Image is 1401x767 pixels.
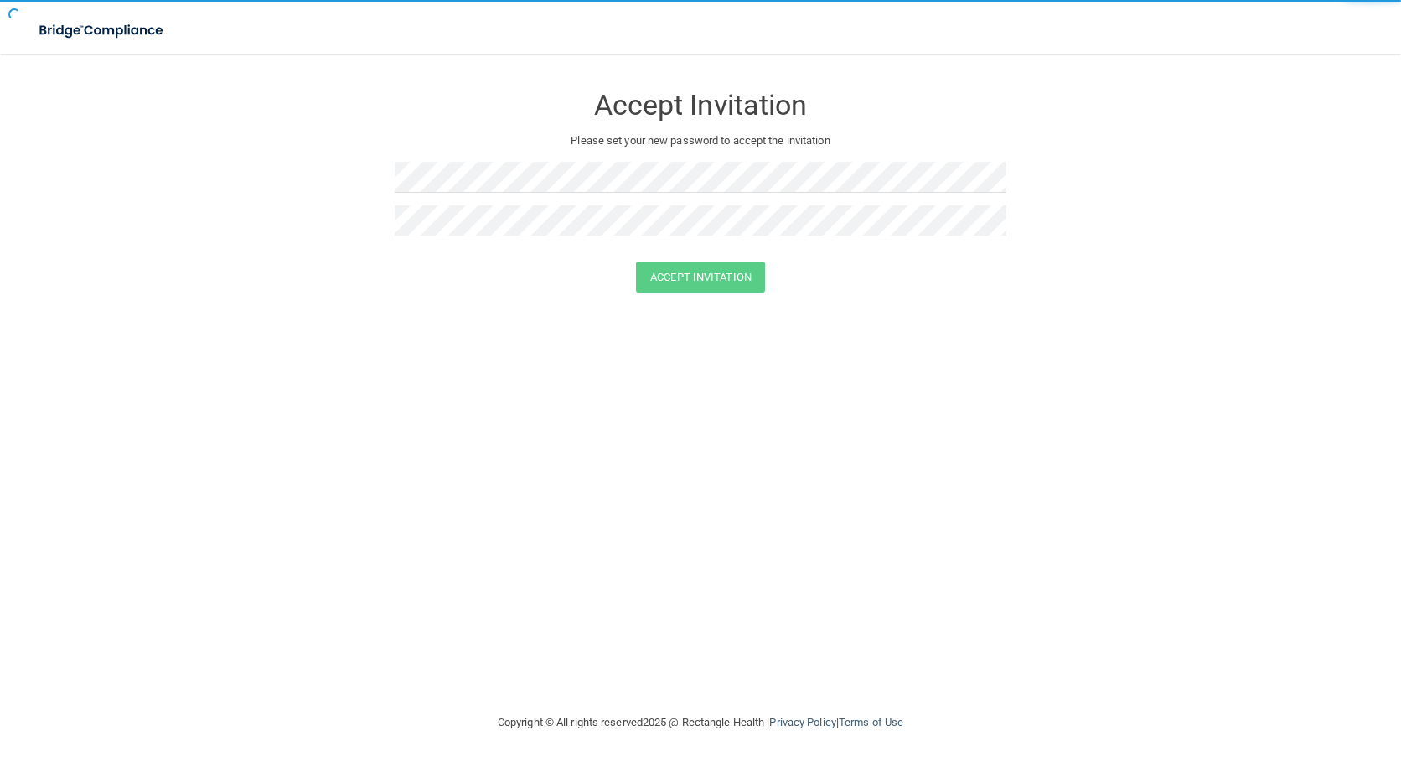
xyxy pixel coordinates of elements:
[636,262,765,293] button: Accept Invitation
[769,716,835,728] a: Privacy Policy
[395,90,1006,121] h3: Accept Invitation
[407,131,994,151] p: Please set your new password to accept the invitation
[395,696,1006,749] div: Copyright © All rights reserved 2025 @ Rectangle Health | |
[839,716,903,728] a: Terms of Use
[25,13,179,48] img: bridge_compliance_login_screen.278c3ca4.svg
